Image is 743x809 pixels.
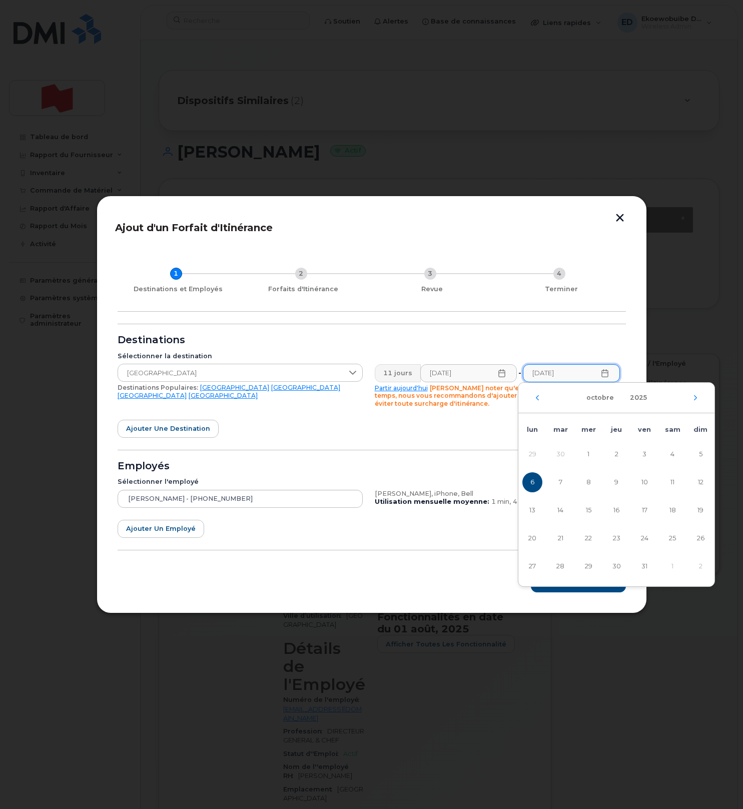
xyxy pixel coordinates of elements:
span: lun [527,426,538,433]
td: 21 [546,524,574,552]
span: 25 [662,528,682,548]
span: 12 [690,472,710,492]
button: Mois suivant [692,395,698,401]
div: Revue [372,285,493,293]
a: Partir aujourd'hui [375,384,428,392]
td: 12 [686,468,714,496]
span: Ajout d'un Forfait d'Itinérance [115,222,273,234]
span: Royaume-Uni [118,364,343,382]
span: dim [693,426,707,433]
span: 15 [578,500,598,520]
span: 29 [578,556,598,576]
span: 14 [550,500,570,520]
td: 23 [602,524,630,552]
span: 20 [522,528,542,548]
span: Destinations Populaires: [118,384,198,391]
td: 13 [518,496,546,524]
span: 5 [690,444,710,464]
td: 27 [518,552,546,580]
button: Ajouter un employé [118,520,204,538]
span: jeu [611,426,622,433]
td: 5 [686,440,714,468]
span: 7 [550,472,570,492]
span: 13 [522,500,542,520]
div: Choisir une date [518,382,715,587]
span: 10 [634,472,654,492]
td: 24 [630,524,658,552]
td: 1 [574,440,602,468]
div: Sélectionner la destination [118,352,363,360]
span: 28 [550,556,570,576]
td: 1 [658,552,686,580]
span: 24 [634,528,654,548]
div: Sélectionner l'employé [118,478,363,486]
div: [PERSON_NAME], iPhone, Bell [375,490,620,498]
td: 7 [546,468,574,496]
span: sam [665,426,680,433]
a: [GEOGRAPHIC_DATA] [200,384,269,391]
span: 21 [550,528,570,548]
td: 11 [658,468,686,496]
a: [GEOGRAPHIC_DATA] [189,392,258,399]
b: Utilisation mensuelle moyenne: [375,498,489,505]
td: 18 [658,496,686,524]
td: 15 [574,496,602,524]
span: 17 [634,500,654,520]
span: 1 min, [491,498,511,505]
span: 31 [634,556,654,576]
td: 26 [686,524,714,552]
td: 2 [686,552,714,580]
td: 16 [602,496,630,524]
span: mer [581,426,596,433]
td: 22 [574,524,602,552]
div: Employés [118,462,626,470]
span: [PERSON_NAME] noter qu'en raison des différences de temps, nous vous recommandons d'ajouter le fo... [375,384,611,407]
span: 8 [578,472,598,492]
span: 9 [606,472,626,492]
button: Ajouter une destination [118,420,219,438]
div: - [516,364,523,382]
td: 8 [574,468,602,496]
span: 3 [634,444,654,464]
td: 30 [602,552,630,580]
span: 22 [578,528,598,548]
span: 26 [690,528,710,548]
span: 30 [606,556,626,576]
a: [GEOGRAPHIC_DATA] [271,384,340,391]
input: Veuillez remplir ce champ [523,364,620,382]
td: 29 [574,552,602,580]
span: ven [638,426,651,433]
input: Appareil de recherche [118,490,363,508]
td: 31 [630,552,658,580]
span: 19 [690,500,710,520]
td: 30 [546,440,574,468]
span: Ajouter un employé [126,524,196,533]
div: Destinations [118,336,626,344]
div: 3 [424,268,436,280]
button: Mois précédent [534,395,540,401]
div: 4 [553,268,565,280]
span: 27 [522,556,542,576]
td: 4 [658,440,686,468]
span: 11 [662,472,682,492]
a: [GEOGRAPHIC_DATA] [118,392,187,399]
input: Veuillez remplir ce champ [420,364,517,382]
span: 2 [606,444,626,464]
div: Terminer [501,285,622,293]
td: 6 [518,468,546,496]
td: 3 [630,440,658,468]
button: Choisir un mois [580,389,620,407]
td: 19 [686,496,714,524]
span: Ajouter une destination [126,424,210,433]
div: 2 [295,268,307,280]
td: 2 [602,440,630,468]
span: 23 [606,528,626,548]
div: Forfaits d'Itinérance [243,285,364,293]
td: 10 [630,468,658,496]
span: 18 [662,500,682,520]
td: 14 [546,496,574,524]
button: Choisir une année [624,389,653,407]
span: 16 [606,500,626,520]
td: 25 [658,524,686,552]
span: mar [553,426,568,433]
